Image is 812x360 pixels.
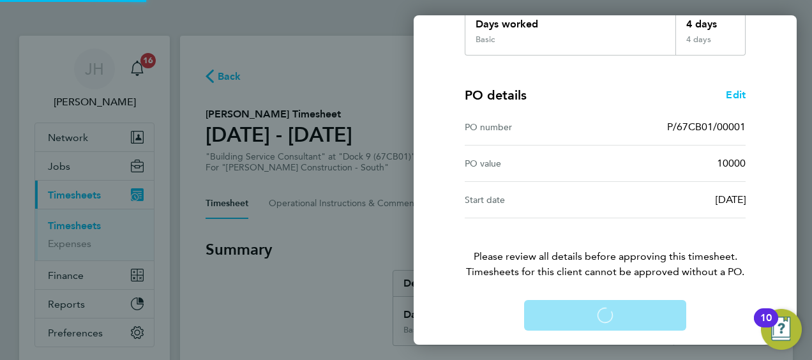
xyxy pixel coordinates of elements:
[465,192,605,207] div: Start date
[761,309,802,350] button: Open Resource Center, 10 new notifications
[675,6,746,34] div: 4 days
[760,318,772,334] div: 10
[449,218,761,280] p: Please review all details before approving this timesheet.
[726,89,746,101] span: Edit
[465,156,605,171] div: PO value
[476,34,495,45] div: Basic
[605,156,746,171] div: 10000
[675,34,746,55] div: 4 days
[465,6,675,34] div: Days worked
[605,192,746,207] div: [DATE]
[465,119,605,135] div: PO number
[667,121,746,133] span: P/67CB01/00001
[726,87,746,103] a: Edit
[449,264,761,280] span: Timesheets for this client cannot be approved without a PO.
[465,86,527,104] h4: PO details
